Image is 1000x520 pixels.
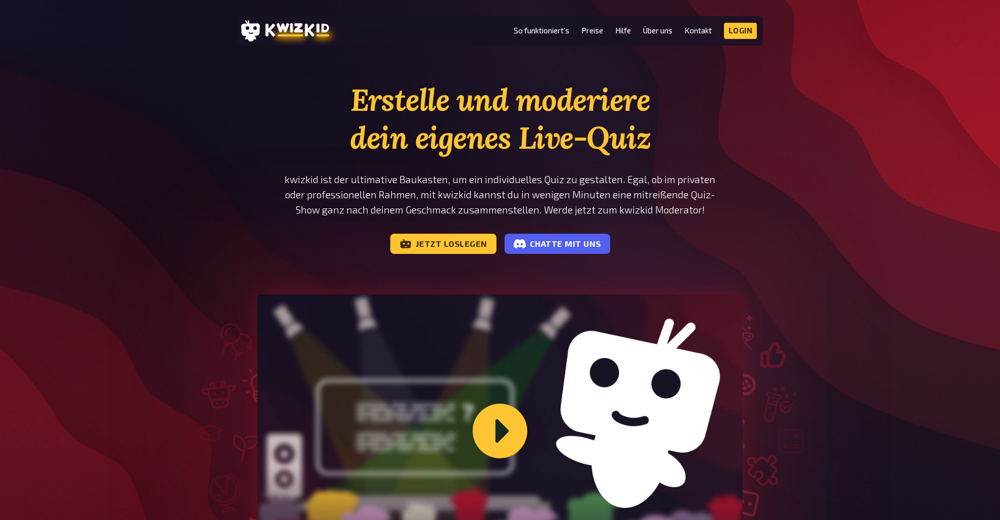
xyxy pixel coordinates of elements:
[390,234,496,254] a: Jetzt loslegen
[581,26,603,35] a: Preise
[643,26,672,35] a: Über uns
[724,23,757,39] a: Login
[505,234,610,254] a: Chatte mit uns
[257,172,743,218] p: kwizkid ist der ultimative Baukasten, um ein individuelles Quiz zu gestalten. Egal, ob im private...
[615,26,631,35] a: Hilfe
[514,26,569,35] a: So funktioniert's
[685,26,712,35] a: Kontakt
[257,81,743,157] h1: Erstelle und moderiere dein eigenes Live-Quiz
